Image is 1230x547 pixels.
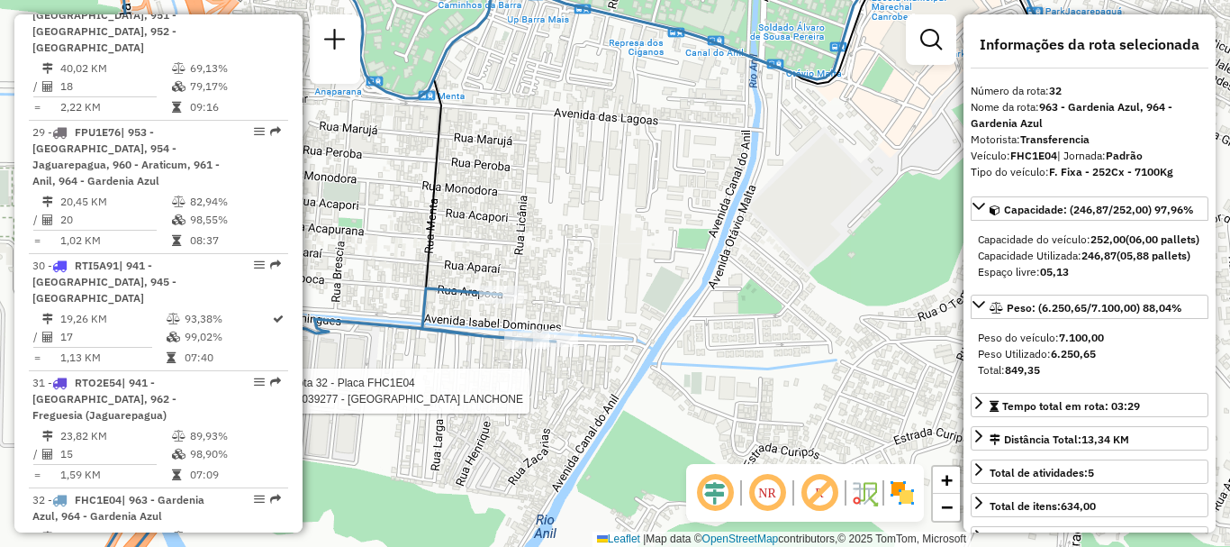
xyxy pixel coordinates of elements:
[172,449,185,460] i: % de utilização da cubagem
[75,125,121,139] span: FPU1E76
[971,196,1208,221] a: Capacidade: (246,87/252,00) 97,96%
[254,494,265,505] em: Opções
[971,83,1208,99] div: Número da rota:
[42,214,53,225] i: Total de Atividades
[42,314,53,324] i: Distância Total
[1049,84,1062,97] strong: 32
[59,328,166,346] td: 17
[42,63,53,74] i: Distância Total
[693,471,737,515] span: Ocultar deslocamento
[971,164,1208,180] div: Tipo do veículo:
[798,471,841,515] span: Exibir rótulo
[189,211,280,229] td: 98,55%
[913,22,949,58] a: Exibir filtros
[32,259,176,305] span: 30 -
[1106,149,1143,162] strong: Padrão
[971,224,1208,287] div: Capacidade: (246,87/252,00) 97,96%
[172,214,185,225] i: % de utilização da cubagem
[978,331,1104,344] span: Peso do veículo:
[971,460,1208,484] a: Total de atividades:5
[32,376,176,422] span: 31 -
[1057,149,1143,162] span: | Jornada:
[1020,132,1090,146] strong: Transferencia
[1004,203,1194,216] span: Capacidade: (246,87/252,00) 97,96%
[32,376,176,422] span: | 941 - [GEOGRAPHIC_DATA], 962 - Freguesia (Jaguarepagua)
[597,533,640,545] a: Leaflet
[172,470,181,480] i: Tempo total em rota
[172,81,185,92] i: % de utilização da cubagem
[1088,466,1094,479] strong: 5
[32,445,41,463] td: /
[1002,399,1140,413] span: Tempo total em rota: 03:29
[254,260,265,270] em: Opções
[971,132,1208,148] div: Motorista:
[1081,433,1129,446] span: 13,34 KM
[971,393,1208,417] a: Tempo total em rota: 03:29
[59,59,171,77] td: 40,02 KM
[941,496,953,518] span: −
[189,427,280,445] td: 89,93%
[1059,331,1104,344] strong: 7.100,00
[270,260,281,270] em: Rota exportada
[189,98,280,116] td: 09:16
[32,125,220,187] span: | 953 - [GEOGRAPHIC_DATA], 954 - Jaguarepagua, 960 - Araticum, 961 - Anil, 964 - Gardenia Azul
[32,232,41,250] td: =
[42,332,53,342] i: Total de Atividades
[850,479,879,507] img: Fluxo de ruas
[978,248,1201,264] div: Capacidade Utilizada:
[1007,301,1182,315] span: Peso: (6.250,65/7.100,00) 88,04%
[189,466,280,484] td: 07:09
[32,349,41,367] td: =
[1117,249,1190,262] strong: (05,88 pallets)
[59,211,171,229] td: 20
[172,235,181,246] i: Tempo total em rota
[702,533,779,545] a: OpenStreetMap
[978,264,1201,280] div: Espaço livre:
[32,328,41,346] td: /
[1126,232,1199,246] strong: (06,00 pallets)
[59,77,171,96] td: 18
[59,193,171,211] td: 20,45 KM
[978,346,1201,362] div: Peso Utilizado:
[42,532,53,542] i: Distância Total
[1049,165,1173,178] strong: F. Fixa - 252Cx - 7100Kg
[270,377,281,387] em: Rota exportada
[888,479,917,507] img: Exibir/Ocultar setores
[1081,249,1117,262] strong: 246,87
[933,494,960,521] a: Zoom out
[990,432,1129,448] div: Distância Total:
[1090,232,1126,246] strong: 252,00
[317,22,353,62] a: Nova sessão e pesquisa
[59,445,171,463] td: 15
[189,445,280,463] td: 98,90%
[75,493,122,506] span: FHC1E04
[42,81,53,92] i: Total de Atividades
[42,449,53,460] i: Total de Atividades
[189,528,280,546] td: 88,04%
[971,99,1208,132] div: Nome da rota:
[32,259,176,305] span: | 941 - [GEOGRAPHIC_DATA], 945 - [GEOGRAPHIC_DATA]
[167,332,180,342] i: % de utilização da cubagem
[971,426,1208,451] a: Distância Total:13,34 KM
[971,148,1208,164] div: Veículo:
[189,77,280,96] td: 79,17%
[990,466,1094,479] span: Total de atividades:
[32,98,41,116] td: =
[167,352,176,363] i: Tempo total em rota
[189,232,280,250] td: 08:37
[42,196,53,207] i: Distância Total
[184,328,271,346] td: 99,02%
[971,100,1172,130] strong: 963 - Gardenia Azul, 964 - Gardenia Azul
[189,193,280,211] td: 82,94%
[59,98,171,116] td: 2,22 KM
[254,126,265,137] em: Opções
[32,466,41,484] td: =
[184,349,271,367] td: 07:40
[592,532,971,547] div: Map data © contributors,© 2025 TomTom, Microsoft
[75,376,122,389] span: RTO2E54
[172,431,185,442] i: % de utilização do peso
[59,466,171,484] td: 1,59 KM
[1005,363,1040,377] strong: 849,35
[643,533,646,545] span: |
[59,232,171,250] td: 1,02 KM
